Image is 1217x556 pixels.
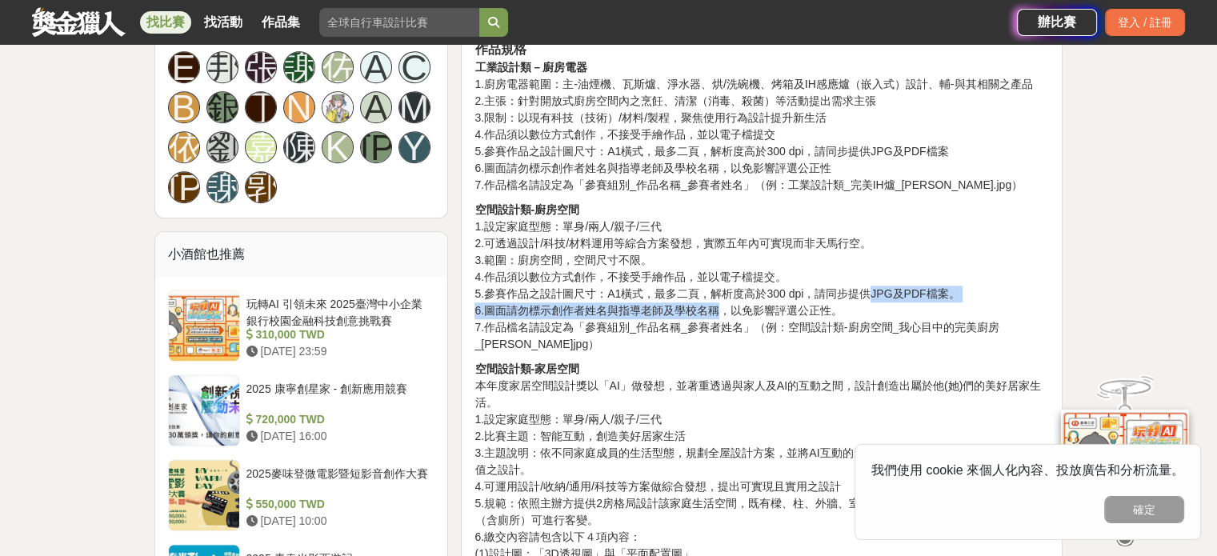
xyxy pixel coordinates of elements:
[155,232,448,277] div: 小酒館也推薦
[245,51,277,83] a: 張
[474,42,526,56] strong: 作品規格
[283,51,315,83] a: 謝
[360,91,392,123] a: A
[246,381,429,411] div: 2025 康寧創星家 - 創新應用競賽
[246,326,429,343] div: 310,000 TWD
[245,171,277,203] a: 郭
[283,131,315,163] a: 陳
[474,203,579,216] strong: 空間設計類-廚房空間
[398,51,430,83] a: C
[246,513,429,530] div: [DATE] 10:00
[245,91,277,123] a: 丁
[206,171,238,203] a: 謝
[322,91,354,123] a: Avatar
[198,11,249,34] a: 找活動
[206,51,238,83] a: 邦
[245,131,277,163] a: 嘉
[168,131,200,163] a: 依
[168,374,435,446] a: 2025 康寧創星家 - 創新應用競賽 720,000 TWD [DATE] 16:00
[474,202,1049,353] p: 1.設定家庭型態：單身/兩人/親子/三代 2.可透過設計/科技/材料運用等綜合方案發想，實際五年內可實現而非天馬行空。 3.範圍：廚房空間，空間尺寸不限。 4.作品須以數位方式創作，不接受手繪作...
[168,459,435,531] a: 2025麥味登微電影暨短影音創作大賽 550,000 TWD [DATE] 10:00
[398,131,430,163] a: Y
[398,91,430,123] a: M
[322,131,354,163] a: K
[168,171,200,203] a: [PERSON_NAME]
[255,11,306,34] a: 作品集
[283,91,315,123] a: N
[246,496,429,513] div: 550,000 TWD
[474,61,586,74] strong: 工業設計類－廚房電器
[206,131,238,163] a: 劉
[322,92,353,122] img: Avatar
[246,343,429,360] div: [DATE] 23:59
[168,91,200,123] a: B
[1104,496,1184,523] button: 確定
[360,131,392,163] a: [PERSON_NAME]
[246,466,429,496] div: 2025麥味登微電影暨短影音創作大賽
[1061,410,1189,516] img: d2146d9a-e6f6-4337-9592-8cefde37ba6b.png
[871,463,1184,477] span: 我們使用 cookie 來個人化內容、投放廣告和分析流量。
[246,411,429,428] div: 720,000 TWD
[168,51,200,83] a: E
[319,8,479,37] input: 全球自行車設計比賽
[322,51,354,83] a: 佐
[1105,9,1185,36] div: 登入 / 註冊
[360,51,392,83] a: A
[140,11,191,34] a: 找比賽
[474,362,579,375] strong: 空間設計類-家居空間
[246,296,429,326] div: 玩轉AI 引領未來 2025臺灣中小企業銀行校園金融科技創意挑戰賽
[246,428,429,445] div: [DATE] 16:00
[474,40,1049,194] p: 1.廚房電器範圍：主-油煙機、瓦斯爐、淨水器、烘/洗碗機、烤箱及IH感應爐（嵌入式）設計、輔-與其相關之產品 2.主張：針對開放式廚房空間內之烹飪、清潔（消毒、殺菌）等活動提出需求主張 3.限制...
[168,290,435,362] a: 玩轉AI 引領未來 2025臺灣中小企業銀行校園金融科技創意挑戰賽 310,000 TWD [DATE] 23:59
[206,91,238,123] a: 銀
[1017,9,1097,36] a: 辦比賽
